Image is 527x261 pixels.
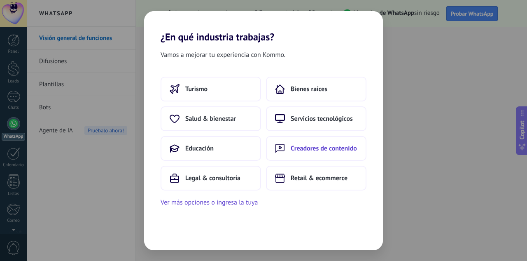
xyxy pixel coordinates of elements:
[266,106,366,131] button: Servicios tecnológicos
[185,115,236,123] span: Salud & bienestar
[291,144,357,153] span: Creadores de contenido
[185,85,208,93] span: Turismo
[291,115,353,123] span: Servicios tecnológicos
[144,11,383,43] h2: ¿En qué industria trabajas?
[161,49,285,60] span: Vamos a mejorar tu experiencia con Kommo.
[161,197,258,208] button: Ver más opciones o ingresa la tuya
[266,136,366,161] button: Creadores de contenido
[161,77,261,101] button: Turismo
[266,166,366,190] button: Retail & ecommerce
[161,136,261,161] button: Educación
[161,166,261,190] button: Legal & consultoría
[185,144,214,153] span: Educación
[185,174,240,182] span: Legal & consultoría
[266,77,366,101] button: Bienes raíces
[291,174,347,182] span: Retail & ecommerce
[291,85,327,93] span: Bienes raíces
[161,106,261,131] button: Salud & bienestar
